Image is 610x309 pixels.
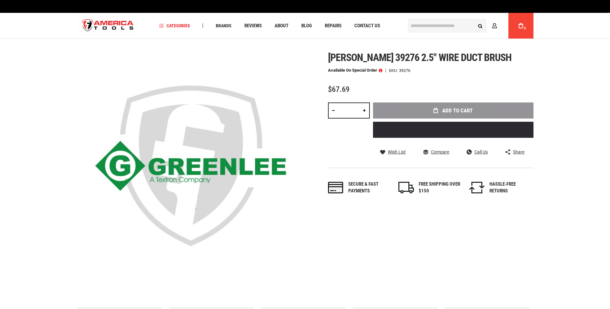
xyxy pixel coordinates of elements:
[159,23,190,28] span: Categories
[328,85,350,94] span: $67.69
[388,150,406,154] span: Wish List
[474,150,488,154] span: Call Us
[431,150,449,154] span: Compare
[419,181,460,195] div: FREE SHIPPING OVER $150
[156,22,193,30] a: Categories
[322,22,344,30] a: Repairs
[423,149,449,155] a: Compare
[77,14,139,38] img: America Tools
[380,149,406,155] a: Wish List
[513,150,524,154] span: Share
[348,181,390,195] div: Secure & fast payments
[354,23,380,28] span: Contact Us
[328,182,343,193] img: payments
[399,68,410,73] div: 39276
[328,68,382,73] p: Available on Special Order
[241,22,265,30] a: Reviews
[298,22,315,30] a: Blog
[515,13,527,39] a: 0
[77,52,305,280] img: main product photo
[272,22,291,30] a: About
[216,23,232,28] span: Brands
[489,181,531,195] div: HASSLE-FREE RETURNS
[467,149,488,155] a: Call Us
[328,51,512,64] span: [PERSON_NAME] 39276 2.5" wire duct brush
[389,68,399,73] strong: SKU
[524,27,526,30] span: 0
[398,182,414,193] img: shipping
[469,182,485,193] img: returns
[325,23,341,28] span: Repairs
[77,14,139,38] a: store logo
[474,20,487,32] button: Search
[213,22,234,30] a: Brands
[301,23,312,28] span: Blog
[275,23,288,28] span: About
[244,23,262,28] span: Reviews
[351,22,383,30] a: Contact Us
